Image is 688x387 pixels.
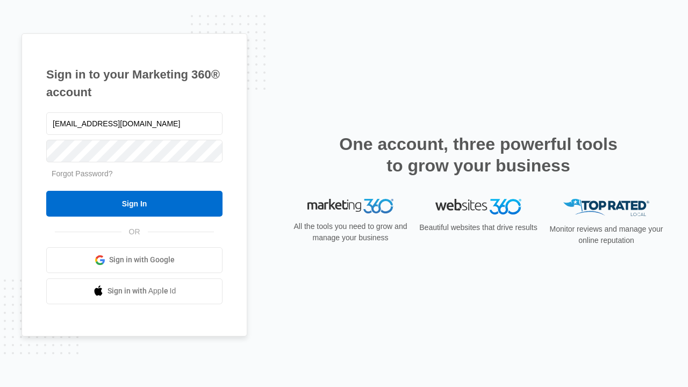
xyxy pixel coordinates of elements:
[563,199,649,217] img: Top Rated Local
[546,224,666,246] p: Monitor reviews and manage your online reputation
[435,199,521,214] img: Websites 360
[418,222,539,233] p: Beautiful websites that drive results
[336,133,621,176] h2: One account, three powerful tools to grow your business
[109,254,175,266] span: Sign in with Google
[290,221,411,243] p: All the tools you need to grow and manage your business
[307,199,393,214] img: Marketing 360
[46,247,223,273] a: Sign in with Google
[121,226,148,238] span: OR
[46,66,223,101] h1: Sign in to your Marketing 360® account
[46,278,223,304] a: Sign in with Apple Id
[52,169,113,178] a: Forgot Password?
[107,285,176,297] span: Sign in with Apple Id
[46,112,223,135] input: Email
[46,191,223,217] input: Sign In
